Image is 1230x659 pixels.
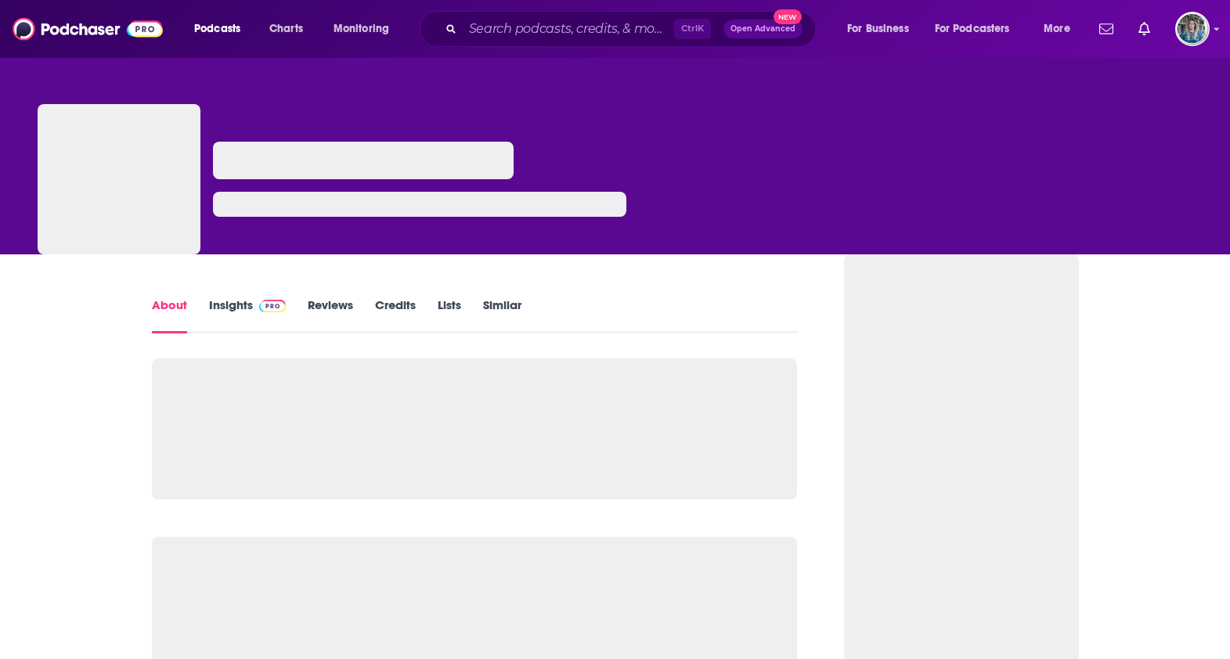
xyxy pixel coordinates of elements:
[435,11,831,47] div: Search podcasts, credits, & more...
[935,18,1010,40] span: For Podcasters
[1093,16,1120,42] a: Show notifications dropdown
[1044,18,1070,40] span: More
[209,297,287,333] a: InsightsPodchaser Pro
[183,16,261,41] button: open menu
[1033,16,1090,41] button: open menu
[152,297,187,333] a: About
[483,297,521,333] a: Similar
[1175,12,1210,46] img: User Profile
[269,18,303,40] span: Charts
[674,19,711,39] span: Ctrl K
[463,16,674,41] input: Search podcasts, credits, & more...
[1175,12,1210,46] button: Show profile menu
[836,16,929,41] button: open menu
[259,300,287,312] img: Podchaser Pro
[438,297,461,333] a: Lists
[1132,16,1156,42] a: Show notifications dropdown
[847,18,909,40] span: For Business
[925,16,1033,41] button: open menu
[194,18,240,40] span: Podcasts
[259,16,312,41] a: Charts
[334,18,389,40] span: Monitoring
[774,9,802,24] span: New
[1175,12,1210,46] span: Logged in as EllaDavidson
[723,20,803,38] button: Open AdvancedNew
[730,25,795,33] span: Open Advanced
[323,16,409,41] button: open menu
[13,14,163,44] img: Podchaser - Follow, Share and Rate Podcasts
[375,297,416,333] a: Credits
[308,297,353,333] a: Reviews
